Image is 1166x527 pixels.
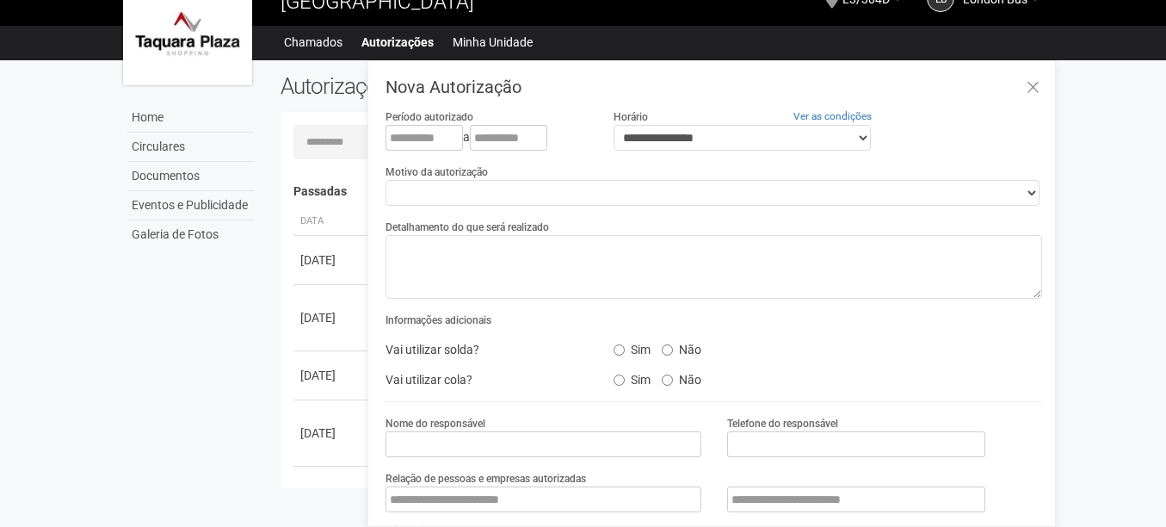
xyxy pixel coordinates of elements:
[300,425,364,442] div: [DATE]
[281,73,649,99] h2: Autorizações
[386,78,1042,96] h3: Nova Autorização
[127,191,255,220] a: Eventos e Publicidade
[662,375,673,386] input: Não
[614,367,651,387] label: Sim
[284,30,342,54] a: Chamados
[293,185,1031,198] h4: Passadas
[614,375,625,386] input: Sim
[386,164,488,180] label: Motivo da autorização
[793,110,872,122] a: Ver as condições
[727,416,838,431] label: Telefone do responsável
[386,109,473,125] label: Período autorizado
[386,416,485,431] label: Nome do responsável
[127,162,255,191] a: Documentos
[386,125,587,151] div: a
[127,133,255,162] a: Circulares
[662,367,701,387] label: Não
[373,337,600,363] div: Vai utilizar solda?
[662,344,673,356] input: Não
[300,367,364,384] div: [DATE]
[453,30,533,54] a: Minha Unidade
[300,309,364,326] div: [DATE]
[386,313,491,328] label: Informações adicionais
[614,109,648,125] label: Horário
[361,30,434,54] a: Autorizações
[614,337,651,357] label: Sim
[662,337,701,357] label: Não
[614,344,625,356] input: Sim
[386,220,549,235] label: Detalhamento do que será realizado
[300,251,364,269] div: [DATE]
[127,103,255,133] a: Home
[386,471,586,487] label: Relação de pessoas e empresas autorizadas
[127,220,255,249] a: Galeria de Fotos
[373,367,600,393] div: Vai utilizar cola?
[293,208,371,236] th: Data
